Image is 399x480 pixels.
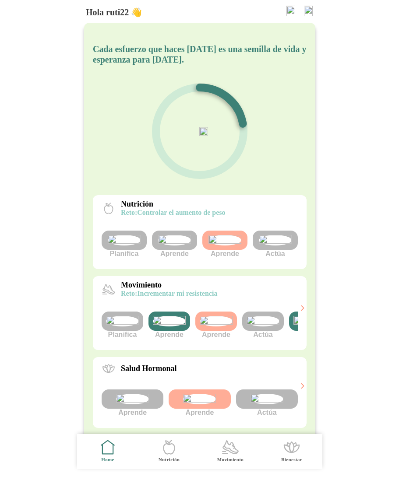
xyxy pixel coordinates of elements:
[202,231,247,258] div: Aprende
[121,290,217,298] p: Incrementar mi resistencia
[236,389,297,417] div: Actúa
[121,209,226,217] p: Controlar el aumento de peso
[289,312,331,339] div: Actúa
[86,7,142,18] h5: Hola ruti22 👋
[102,231,147,258] div: Planifica
[121,364,177,373] p: Salud Hormonal
[102,312,143,339] div: Planifica
[253,231,298,258] div: Actúa
[148,312,190,339] div: Aprende
[152,231,197,258] div: Aprende
[121,290,137,297] span: reto:
[169,389,230,417] div: Aprende
[217,456,243,463] ion-label: Movimiento
[121,280,217,290] p: Movimiento
[121,209,137,216] span: reto:
[101,456,114,463] ion-label: Home
[102,389,163,417] div: Aprende
[281,456,302,463] ion-label: Bienestar
[93,44,307,65] h5: Cada esfuerzo que haces [DATE] es una semilla de vida y esperanza para [DATE].
[158,456,179,463] ion-label: Nutrición
[242,312,284,339] div: Actúa
[121,200,226,209] p: Nutrición
[195,312,237,339] div: Aprende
